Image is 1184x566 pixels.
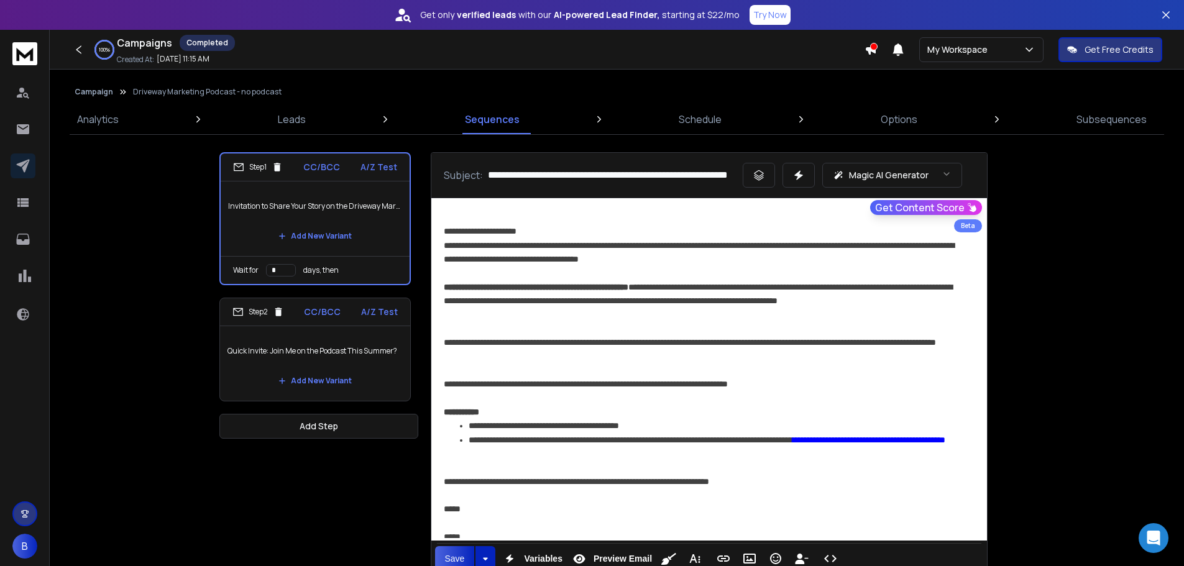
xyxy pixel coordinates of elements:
strong: AI-powered Lead Finder, [554,9,659,21]
p: Invitation to Share Your Story on the Driveway Marketing Podcast [228,189,402,224]
p: CC/BCC [304,306,341,318]
p: Driveway Marketing Podcast - no podcast [133,87,282,97]
p: Schedule [679,112,722,127]
p: Wait for [233,265,259,275]
a: Leads [270,104,313,134]
p: days, then [303,265,339,275]
p: A/Z Test [360,161,397,173]
p: Sequences [465,112,520,127]
div: Step 2 [232,306,284,317]
button: Add New Variant [268,224,362,249]
p: Created At: [117,55,154,65]
p: Quick Invite: Join Me on the Podcast This Summer? [227,334,403,368]
li: Step1CC/BCCA/Z TestInvitation to Share Your Story on the Driveway Marketing PodcastAdd New Varian... [219,152,411,285]
div: Step 1 [233,162,283,173]
p: Try Now [753,9,787,21]
button: Campaign [75,87,113,97]
a: Schedule [671,104,729,134]
button: Get Content Score [870,200,982,215]
p: Subject: [444,168,483,183]
p: A/Z Test [361,306,398,318]
a: Options [873,104,925,134]
h1: Campaigns [117,35,172,50]
p: 100 % [99,46,110,53]
p: Magic AI Generator [849,169,929,181]
img: logo [12,42,37,65]
div: Completed [180,35,235,51]
a: Analytics [70,104,126,134]
button: Get Free Credits [1058,37,1162,62]
p: CC/BCC [303,161,340,173]
div: Beta [954,219,982,232]
p: Leads [278,112,306,127]
a: Sequences [457,104,527,134]
p: Analytics [77,112,119,127]
button: B [12,534,37,559]
p: Get Free Credits [1085,43,1154,56]
span: Variables [521,554,565,564]
button: Add New Variant [268,368,362,393]
p: Subsequences [1076,112,1147,127]
p: Get only with our starting at $22/mo [420,9,740,21]
span: Preview Email [591,554,654,564]
li: Step2CC/BCCA/Z TestQuick Invite: Join Me on the Podcast This Summer?Add New Variant [219,298,411,401]
button: Try Now [750,5,791,25]
p: Options [881,112,917,127]
strong: verified leads [457,9,516,21]
button: Magic AI Generator [822,163,962,188]
a: Subsequences [1069,104,1154,134]
p: [DATE] 11:15 AM [157,54,209,64]
button: Add Step [219,414,418,439]
div: Open Intercom Messenger [1139,523,1168,553]
p: My Workspace [927,43,993,56]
